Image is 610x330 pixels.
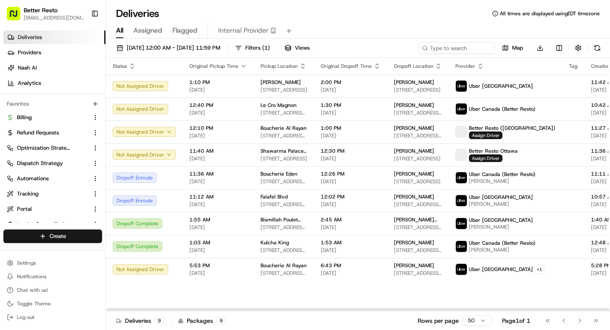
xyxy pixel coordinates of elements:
span: Assign Driver [469,154,502,162]
span: 1:03 AM [189,239,247,246]
span: [STREET_ADDRESS][PERSON_NAME] [261,224,307,231]
span: [STREET_ADDRESS] [261,87,307,93]
span: [STREET_ADDRESS] [394,87,442,93]
button: Chat with us! [3,284,102,296]
span: Boucherie Al Rayan [261,262,307,269]
span: 12:26 PM [321,171,380,177]
span: [DATE] [321,247,380,254]
span: 11:12 AM [189,193,247,200]
span: Tracking [17,190,39,198]
a: Deliveries [3,31,105,44]
span: All times are displayed using EDT timezone [500,10,600,17]
span: Uber Canada (Better Resto) [469,171,535,178]
span: [DATE] [321,201,380,208]
span: Settings [17,260,36,266]
button: Tracking [3,187,102,201]
a: Tracking [7,190,89,198]
span: Optimization Strategy [17,144,70,152]
span: [DATE] [189,132,247,139]
span: Uber [GEOGRAPHIC_DATA] [469,217,533,224]
span: [DATE] [321,155,380,162]
button: Map [498,42,527,54]
span: Better Resto ([GEOGRAPHIC_DATA]) [469,125,555,131]
span: Deliveries [18,34,42,41]
button: +1 [535,265,544,274]
a: Nash AI [3,61,105,75]
span: Portal [17,205,32,213]
span: [PERSON_NAME] [394,239,434,246]
span: [DATE] [189,201,247,208]
span: Views [295,44,310,52]
a: Dispatch Strategy [7,159,89,167]
span: 12:02 PM [321,193,380,200]
span: 1:30 PM [321,102,380,109]
input: Type to search [419,42,495,54]
button: [EMAIL_ADDRESS][DOMAIN_NAME] [24,14,84,21]
span: Tag [569,63,577,70]
span: Status [113,63,127,70]
span: Refund Requests [17,129,59,137]
img: uber-new-logo.jpeg [456,172,467,183]
span: [STREET_ADDRESS][PERSON_NAME] [261,247,307,254]
span: [STREET_ADDRESS][PERSON_NAME] [261,270,307,277]
button: Better Resto [24,6,58,14]
div: 9 [155,317,164,324]
span: Analytics [18,79,41,87]
button: Toggle Theme [3,298,102,310]
button: Portal [3,202,102,216]
span: [STREET_ADDRESS] [PERSON_NAME][STREET_ADDRESS] [394,132,442,139]
img: uber-new-logo.jpeg [456,81,467,92]
button: Not Assigned Driver [113,150,176,160]
span: [DATE] [189,155,247,162]
button: Filters(1) [231,42,274,54]
span: [DATE] [189,109,247,116]
button: Invoice Reconciliation [3,218,102,231]
img: uber-new-logo.jpeg [456,264,467,275]
span: Notifications [17,273,47,280]
span: [STREET_ADDRESS] [261,155,307,162]
span: Provider [455,63,475,70]
button: Dispatch Strategy [3,157,102,170]
span: [STREET_ADDRESS] [394,178,442,185]
span: [STREET_ADDRESS][PERSON_NAME] [261,201,307,208]
span: Flagged [172,25,197,36]
span: [STREET_ADDRESS][PERSON_NAME] [261,132,307,139]
span: [PERSON_NAME] [469,246,535,253]
span: Pickup Location [261,63,298,70]
span: All [116,25,123,36]
span: [STREET_ADDRESS][PERSON_NAME] [394,247,442,254]
span: Original Pickup Time [189,63,238,70]
span: [PERSON_NAME] [469,201,533,207]
span: 12:10 PM [189,125,247,131]
span: 1:10 PM [189,79,247,86]
span: 5:53 PM [189,262,247,269]
a: Refund Requests [7,129,89,137]
span: Map [512,44,523,52]
span: 2:00 PM [321,79,380,86]
span: [PERSON_NAME] [394,262,434,269]
span: [PERSON_NAME] [394,125,434,131]
span: [PERSON_NAME] [394,193,434,200]
a: Providers [3,46,105,59]
img: uber-new-logo.jpeg [456,103,467,115]
span: 2:45 AM [321,216,380,223]
span: Uber [GEOGRAPHIC_DATA] [469,83,533,89]
span: Chat with us! [17,287,48,294]
span: 12:30 PM [321,148,380,154]
span: Falafel Blvd [261,193,288,200]
div: Favorites [3,97,102,111]
span: Create [50,232,66,240]
a: Invoice Reconciliation [7,221,89,228]
img: uber-new-logo.jpeg [456,241,467,252]
button: Billing [3,111,102,124]
div: Deliveries [116,316,164,325]
span: 12:40 PM [189,102,247,109]
span: Dispatch Strategy [17,159,63,167]
span: Uber Canada (Better Resto) [469,240,535,246]
span: [DATE] [189,178,247,185]
span: [DATE] [321,178,380,185]
span: Filters [245,44,270,52]
span: [STREET_ADDRESS][PERSON_NAME] [394,109,442,116]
